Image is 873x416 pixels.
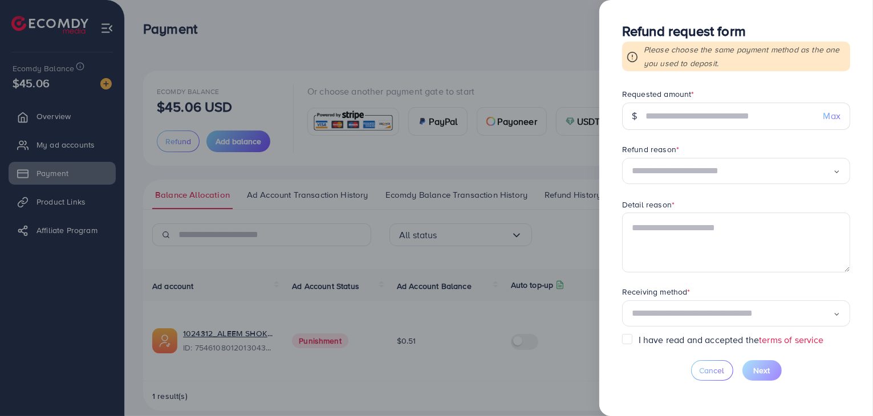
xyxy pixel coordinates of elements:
div: Search for option [622,158,850,185]
input: Search for option [632,162,833,180]
label: I have read and accepted the [639,333,824,346]
p: Please choose the same payment method as the one you used to deposit. [644,43,846,70]
div: $ [622,103,646,130]
span: Next [754,365,770,376]
label: Requested amount [622,88,695,100]
input: Search for option [632,305,833,323]
span: Cancel [700,365,725,376]
label: Receiving method [622,286,691,297]
iframe: Chat [825,365,864,407]
button: Next [742,360,782,381]
button: Cancel [691,360,733,381]
label: Detail reason [622,199,675,210]
h3: Refund request form [622,23,850,39]
label: Refund reason [622,144,679,155]
span: Max [823,109,840,123]
a: terms of service [759,333,824,346]
div: Search for option [622,300,850,327]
